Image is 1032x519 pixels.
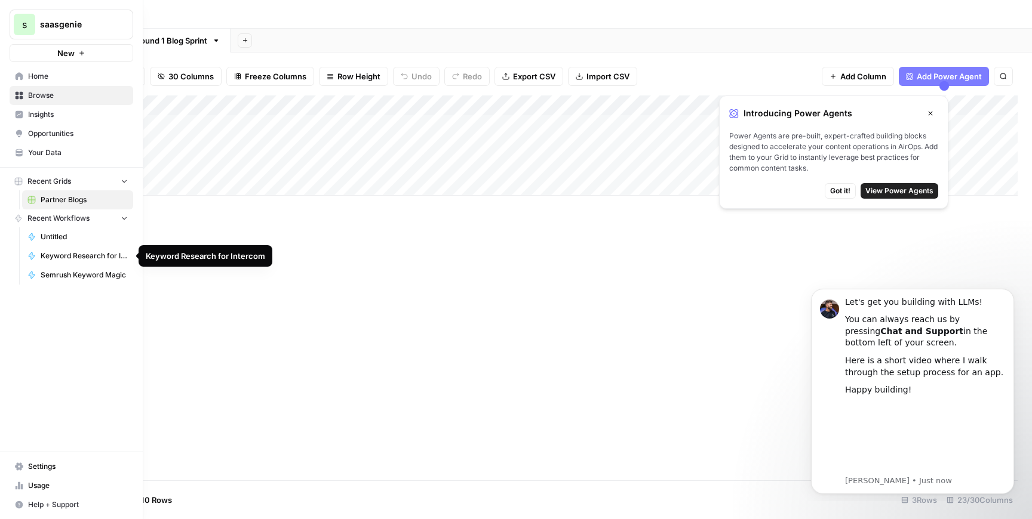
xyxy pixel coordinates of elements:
[22,227,133,246] a: Untitled
[568,67,637,86] button: Import CSV
[825,183,856,199] button: Got it!
[729,131,938,174] span: Power Agents are pre-built, expert-crafted building blocks designed to accelerate your content op...
[28,71,128,82] span: Home
[494,67,563,86] button: Export CSV
[840,70,886,82] span: Add Column
[245,70,306,82] span: Freeze Columns
[917,70,982,82] span: Add Power Agent
[10,209,133,227] button: Recent Workflows
[10,124,133,143] a: Opportunities
[28,147,128,158] span: Your Data
[28,461,128,472] span: Settings
[28,480,128,491] span: Usage
[28,128,128,139] span: Opportunities
[10,495,133,514] button: Help + Support
[41,270,128,280] span: Semrush Keyword Magic
[10,476,133,495] a: Usage
[337,70,380,82] span: Row Height
[411,70,432,82] span: Undo
[861,183,938,199] button: View Power Agents
[28,90,128,101] span: Browse
[150,67,222,86] button: 30 Columns
[124,494,172,506] span: Add 10 Rows
[57,47,75,59] span: New
[10,105,133,124] a: Insights
[10,44,133,62] button: New
[22,265,133,285] a: Semrush Keyword Magic
[61,29,231,52] a: Freshservice Round 1 Blog Sprint
[865,186,933,196] span: View Power Agents
[22,246,133,265] a: Keyword Research for Intercom
[393,67,440,86] button: Undo
[830,186,850,196] span: Got it!
[226,67,314,86] button: Freeze Columns
[586,70,629,82] span: Import CSV
[10,143,133,162] a: Your Data
[84,35,207,47] div: Freshservice Round 1 Blog Sprint
[10,457,133,476] a: Settings
[41,251,128,261] span: Keyword Research for Intercom
[10,86,133,105] a: Browse
[27,176,71,187] span: Recent Grids
[28,499,128,510] span: Help + Support
[10,172,133,190] button: Recent Grids
[168,70,214,82] span: 30 Columns
[52,197,212,208] p: Message from Steven, sent Just now
[319,67,388,86] button: Row Height
[444,67,490,86] button: Redo
[10,10,133,39] button: Workspace: saasgenie
[41,194,128,205] span: Partner Blogs
[52,124,212,196] iframe: youtube
[10,67,133,86] a: Home
[463,70,482,82] span: Redo
[146,250,265,262] div: Keyword Research for Intercom
[27,213,90,224] span: Recent Workflows
[513,70,555,82] span: Export CSV
[22,17,27,32] span: s
[40,18,112,30] span: saasgenie
[28,109,128,120] span: Insights
[22,190,133,209] a: Partner Blogs
[822,67,894,86] button: Add Column
[729,106,938,121] div: Introducing Power Agents
[41,231,128,242] span: Untitled
[899,67,989,86] button: Add Power Agent
[793,278,1032,501] iframe: Intercom notifications message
